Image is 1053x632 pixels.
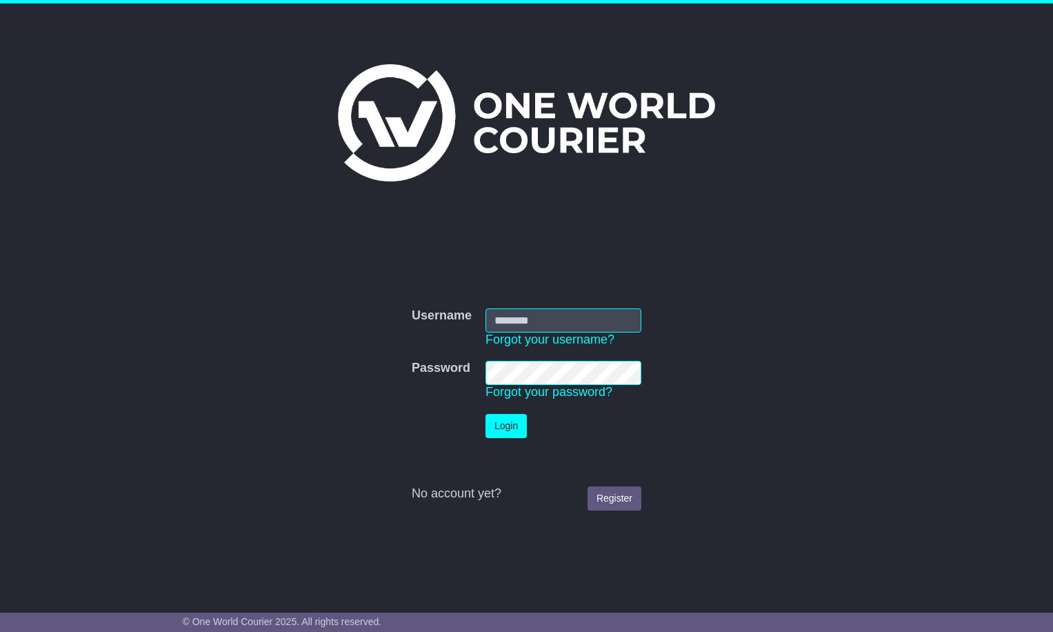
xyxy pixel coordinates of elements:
[183,616,382,627] span: © One World Courier 2025. All rights reserved.
[412,361,470,376] label: Password
[338,64,714,181] img: One World
[588,486,641,511] a: Register
[485,333,614,346] a: Forgot your username?
[485,385,612,399] a: Forgot your password?
[412,486,641,502] div: No account yet?
[412,308,472,324] label: Username
[485,414,527,438] button: Login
